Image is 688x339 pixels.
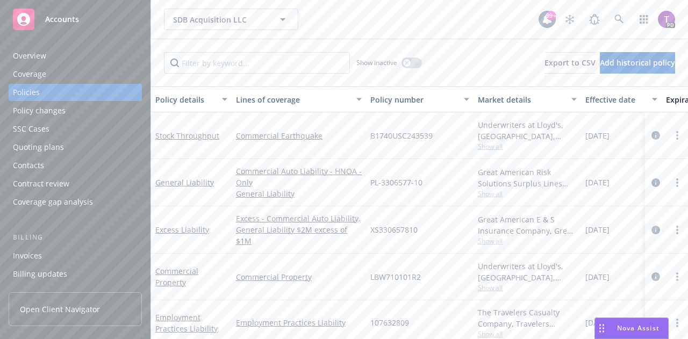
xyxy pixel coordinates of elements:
[151,86,232,112] button: Policy details
[671,129,684,142] a: more
[164,52,350,74] input: Filter by keyword...
[155,131,219,141] a: Stock Throughput
[478,214,577,236] div: Great American E & S Insurance Company, Great American Insurance Group, Burns & [PERSON_NAME]
[585,317,610,328] span: [DATE]
[366,86,474,112] button: Policy number
[13,102,66,119] div: Policy changes
[236,165,362,188] a: Commercial Auto Liability - HNOA - Only
[13,265,67,283] div: Billing updates
[370,317,409,328] span: 107632809
[585,130,610,141] span: [DATE]
[370,271,421,283] span: LBW710101R2
[9,157,142,174] a: Contacts
[9,193,142,211] a: Coverage gap analysis
[9,232,142,243] div: Billing
[9,102,142,119] a: Policy changes
[658,11,675,28] img: photo
[633,9,655,30] a: Switch app
[370,177,422,188] span: PL-3306577-10
[370,224,418,235] span: XS330657810
[9,120,142,138] a: SSC Cases
[600,57,675,68] span: Add historical policy
[649,223,662,236] a: circleInformation
[478,261,577,283] div: Underwriters at Lloyd's, [GEOGRAPHIC_DATA], [PERSON_NAME] of London, Burns & [PERSON_NAME]
[649,129,662,142] a: circleInformation
[173,14,266,25] span: SDB Acquisition LLC
[649,176,662,189] a: circleInformation
[9,247,142,264] a: Invoices
[155,266,198,287] a: Commercial Property
[9,265,142,283] a: Billing updates
[478,236,577,246] span: Show all
[370,94,457,105] div: Policy number
[236,213,362,247] a: Excess - Commercial Auto Liability, General Liability $2M excess of $1M
[13,47,46,64] div: Overview
[649,270,662,283] a: circleInformation
[585,224,610,235] span: [DATE]
[546,11,556,20] div: 99+
[671,316,684,329] a: more
[13,247,42,264] div: Invoices
[478,142,577,151] span: Show all
[617,323,660,333] span: Nova Assist
[585,177,610,188] span: [DATE]
[155,225,209,235] a: Excess Liability
[155,94,216,105] div: Policy details
[13,120,49,138] div: SSC Cases
[9,175,142,192] a: Contract review
[236,271,362,283] a: Commercial Property
[13,175,69,192] div: Contract review
[649,316,662,329] a: circleInformation
[9,4,142,34] a: Accounts
[671,176,684,189] a: more
[13,193,93,211] div: Coverage gap analysis
[671,270,684,283] a: more
[544,57,596,68] span: Export to CSV
[45,15,79,24] span: Accounts
[671,223,684,236] a: more
[478,307,577,329] div: The Travelers Casualty Company, Travelers Insurance, Brown & Riding Insurance Services, Inc.
[370,130,433,141] span: B1740USC243539
[13,84,40,101] div: Policies
[20,304,100,315] span: Open Client Navigator
[478,189,577,198] span: Show all
[9,66,142,83] a: Coverage
[164,9,298,30] button: SDB Acquisition LLC
[585,271,610,283] span: [DATE]
[584,9,605,30] a: Report a Bug
[478,119,577,142] div: Underwriters at Lloyd's, [GEOGRAPHIC_DATA], [PERSON_NAME] of [GEOGRAPHIC_DATA], RT Specialty Insu...
[13,157,44,174] div: Contacts
[232,86,366,112] button: Lines of coverage
[600,52,675,74] button: Add historical policy
[236,94,350,105] div: Lines of coverage
[9,139,142,156] a: Quoting plans
[356,58,397,67] span: Show inactive
[13,139,64,156] div: Quoting plans
[581,86,662,112] button: Effective date
[155,177,214,187] a: General Liability
[478,94,565,105] div: Market details
[236,130,362,141] a: Commercial Earthquake
[478,167,577,189] div: Great American Risk Solutions Surplus Lines Insurance Company, Great American Insurance Group, Bu...
[595,318,608,338] div: Drag to move
[155,312,218,334] a: Employment Practices Liability
[236,317,362,328] a: Employment Practices Liability
[13,66,46,83] div: Coverage
[585,94,646,105] div: Effective date
[478,283,577,292] span: Show all
[9,47,142,64] a: Overview
[544,52,596,74] button: Export to CSV
[608,9,630,30] a: Search
[478,329,577,338] span: Show all
[559,9,580,30] a: Stop snowing
[474,86,581,112] button: Market details
[236,188,362,199] a: General Liability
[594,318,669,339] button: Nova Assist
[9,84,142,101] a: Policies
